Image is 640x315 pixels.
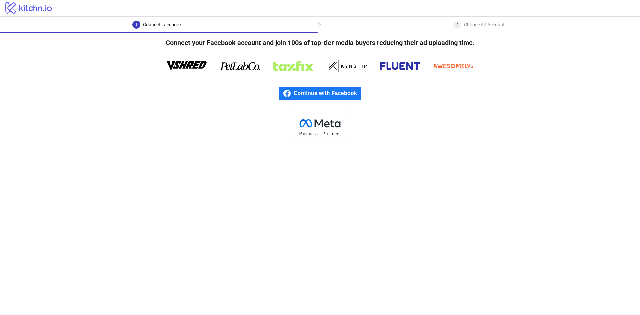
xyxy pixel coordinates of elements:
[299,131,302,136] tspan: B
[143,21,182,29] div: Connect Facebook
[456,23,459,27] span: 2
[303,131,318,136] tspan: usiness
[330,131,339,136] tspan: tner
[135,23,138,27] span: 1
[328,131,330,136] tspan: r
[464,21,505,29] div: Choose Ad Account
[294,87,361,100] span: Continue with Facebook
[279,87,361,100] a: Continue with Facebook
[322,131,325,136] tspan: P
[155,33,485,53] h4: Connect your Facebook account and join 100s of top-tier media buyers reducing their ad uploading ...
[326,131,328,136] tspan: a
